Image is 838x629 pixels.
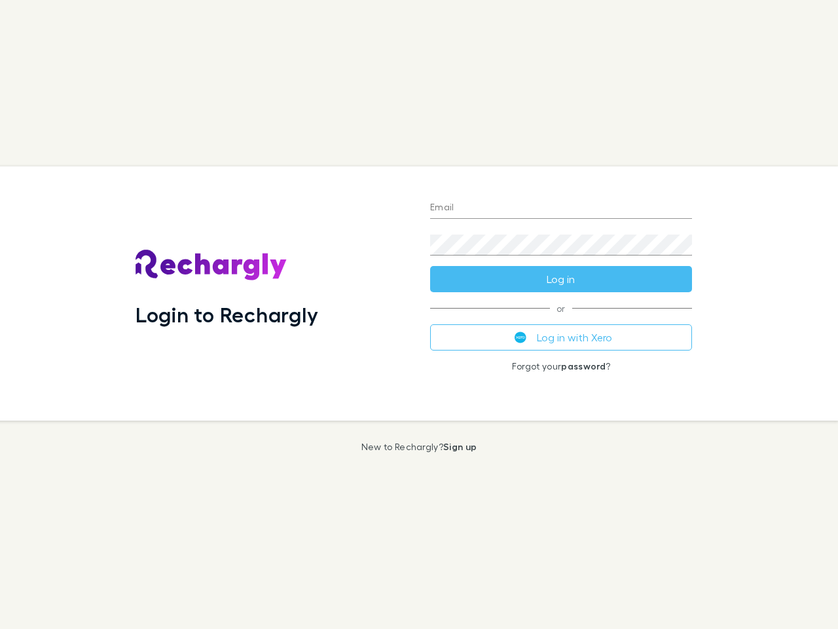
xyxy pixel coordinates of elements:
button: Log in with Xero [430,324,692,351]
h1: Login to Rechargly [136,302,318,327]
p: Forgot your ? [430,361,692,372]
button: Log in [430,266,692,292]
a: password [561,360,606,372]
img: Xero's logo [515,332,526,343]
p: New to Rechargly? [361,442,477,452]
img: Rechargly's Logo [136,250,287,281]
a: Sign up [443,441,477,452]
